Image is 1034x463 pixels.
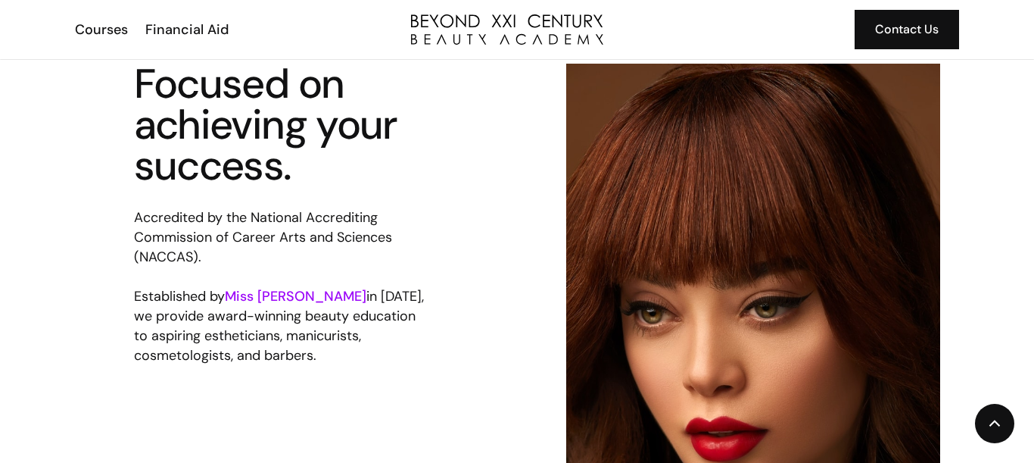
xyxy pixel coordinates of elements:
[225,287,366,305] a: Miss [PERSON_NAME]
[75,20,128,39] div: Courses
[134,208,429,365] p: Accredited by the National Accrediting Commission of Career Arts and Sciences (NACCAS). Establish...
[875,20,939,39] div: Contact Us
[411,14,603,45] img: beyond logo
[855,10,959,49] a: Contact Us
[145,20,229,39] div: Financial Aid
[65,20,135,39] a: Courses
[135,20,236,39] a: Financial Aid
[134,64,429,186] h4: Focused on achieving your success.
[411,14,603,45] a: home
